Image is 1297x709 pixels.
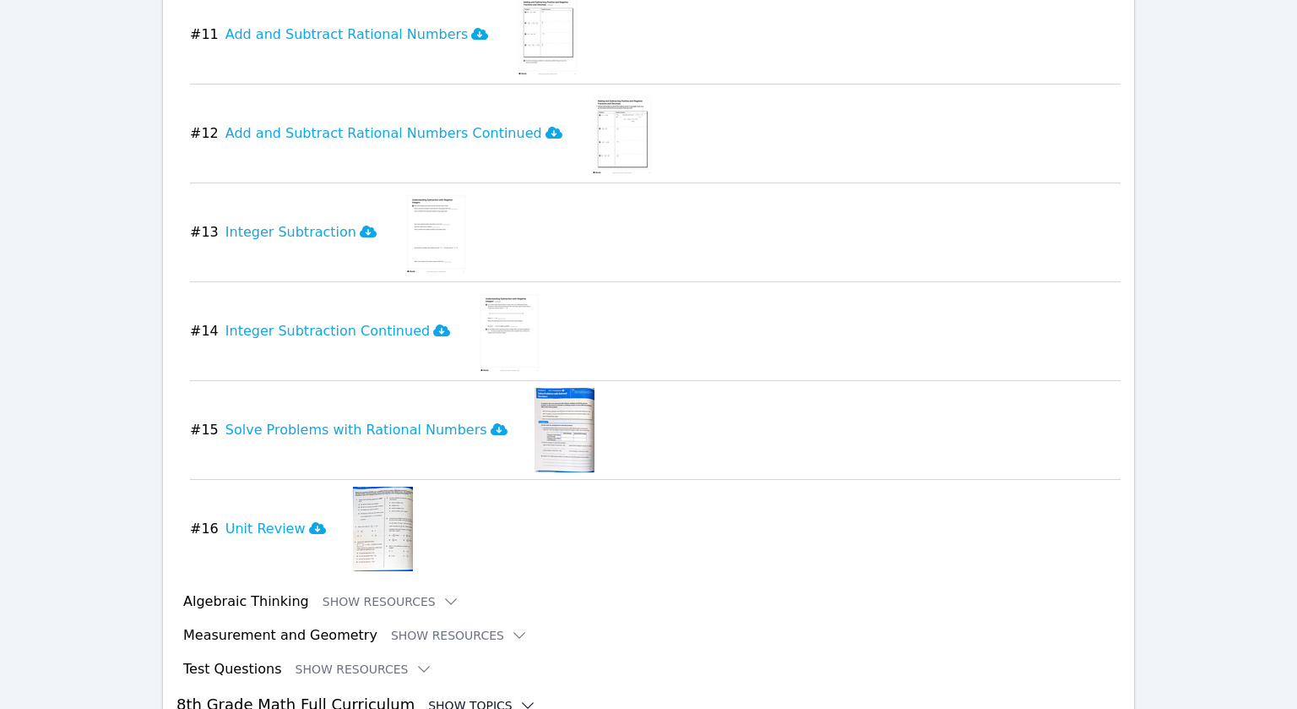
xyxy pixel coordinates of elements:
h3: Test Questions [183,659,282,679]
img: Integer Subtraction Continued [477,289,542,374]
button: #14Integer Subtraction Continued [190,289,464,374]
h3: Unit Review [225,519,326,539]
button: Show Resources [391,627,528,644]
img: Solve Problems with Rational Numbers [535,388,594,472]
h3: Integer Subtraction [225,222,377,243]
h3: Integer Subtraction Continued [225,321,450,341]
h3: Add and Subtract Rational Numbers [225,25,489,45]
button: #13Integer Subtraction [190,190,390,275]
button: #12Add and Subtract Rational Numbers Continued [190,91,576,176]
img: Unit Review [353,487,413,571]
span: # 16 [190,519,219,539]
span: # 13 [190,222,219,243]
button: Show Resources [323,593,459,610]
h3: Solve Problems with Rational Numbers [225,420,507,440]
button: Show Resources [296,661,432,678]
button: #16Unit Review [190,487,339,571]
span: # 15 [190,420,219,440]
button: #15Solve Problems with Rational Numbers [190,388,521,472]
span: # 11 [190,25,219,45]
h3: Add and Subtract Rational Numbers Continued [225,123,562,144]
span: # 12 [190,123,219,144]
span: # 14 [190,321,219,341]
h3: Measurement and Geometry [183,625,377,646]
h3: Algebraic Thinking [183,592,309,612]
img: Add and Subtract Rational Numbers Continued [589,91,654,176]
img: Integer Subtraction [404,190,469,275]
